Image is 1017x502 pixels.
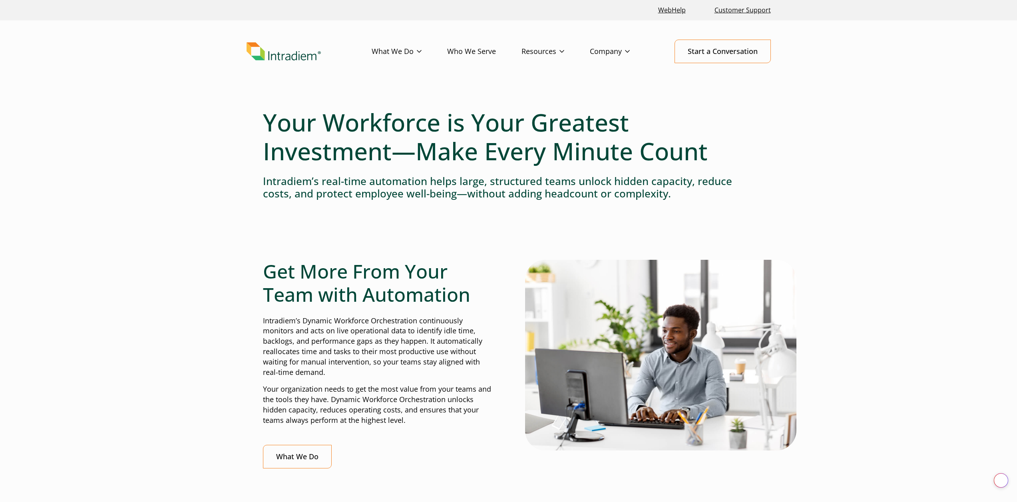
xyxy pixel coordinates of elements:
[247,42,321,61] img: Intradiem
[372,40,447,63] a: What We Do
[263,384,492,426] p: Your organization needs to get the most value from your teams and the tools they have. Dynamic Wo...
[675,40,771,63] a: Start a Conversation
[263,316,492,378] p: Intradiem’s Dynamic Workforce Orchestration continuously monitors and acts on live operational da...
[655,2,689,19] a: Link opens in a new window
[247,42,372,61] a: Link to homepage of Intradiem
[525,260,796,450] img: Man typing on computer with real-time automation
[263,445,332,468] a: What We Do
[711,2,774,19] a: Customer Support
[447,40,521,63] a: Who We Serve
[263,260,492,306] h2: Get More From Your Team with Automation
[590,40,655,63] a: Company
[263,108,754,165] h1: Your Workforce is Your Greatest Investment—Make Every Minute Count
[521,40,590,63] a: Resources
[263,175,754,200] h4: Intradiem’s real-time automation helps large, structured teams unlock hidden capacity, reduce cos...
